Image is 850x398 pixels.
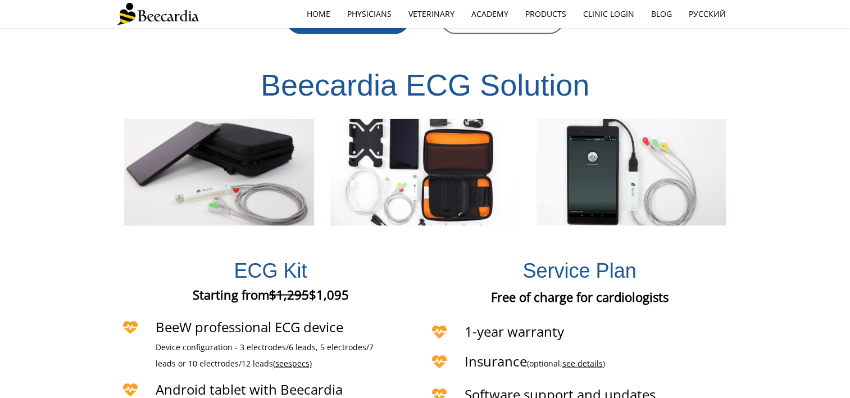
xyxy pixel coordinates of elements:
a: Blog [643,1,680,27]
span: ( [273,358,275,369]
span: Service Plan [522,259,636,282]
span: ECG Kit [234,259,307,282]
span: BeeW professional ECG device [156,318,343,336]
span: Device configuration - 3 electrodes/6 leads, 5 electrodes/7 leads or 10 electrodes/12 leads [156,342,374,369]
a: home [298,1,339,27]
span: Insurance [465,352,605,370]
a: Physicians [339,1,400,27]
a: Products [517,1,575,27]
span: 1-year warranty [465,322,564,341]
span: $1,295 [269,286,309,303]
img: Beecardia [116,3,199,25]
span: Beecardia ECG Solution [261,68,589,102]
a: Academy [463,1,517,27]
a: Русский [680,1,734,27]
span: Free of charge for cardiologists [491,288,669,305]
span: specs) [288,358,312,369]
a: Clinic Login [575,1,643,27]
span: Starting from $1,095 [193,286,349,303]
span: see [275,358,288,369]
span: (optional, ) [527,358,605,369]
a: Veterinary [400,1,463,27]
a: seespecs) [275,359,312,369]
a: see details [562,358,603,369]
